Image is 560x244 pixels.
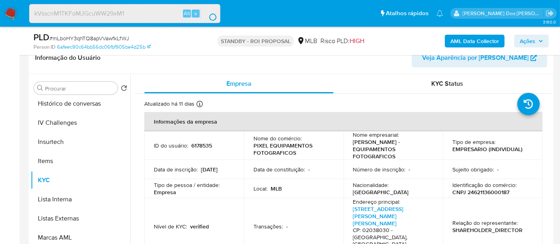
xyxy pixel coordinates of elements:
button: Procurar [37,85,43,91]
b: Person ID [33,43,55,51]
p: ID do usuário : [154,142,188,149]
p: [GEOGRAPHIC_DATA] [353,189,409,196]
a: Sair [546,9,554,18]
button: Listas Externas [31,209,130,228]
span: Ações [520,35,535,47]
span: KYC Status [432,79,464,88]
button: Retornar ao pedido padrão [121,85,127,94]
a: [STREET_ADDRESS][PERSON_NAME][PERSON_NAME] [353,205,404,227]
span: s [195,10,197,17]
p: SHAREHOLDER_DIRECTOR [452,226,523,234]
p: Identificação do comércio : [452,181,517,189]
p: Atualizado há 11 dias [144,100,195,108]
p: renato.lopes@mercadopago.com.br [463,10,543,17]
p: STANDBY - ROI PROPOSAL [218,35,294,47]
b: PLD [33,31,49,43]
p: Número de inscrição : [353,166,406,173]
button: Veja Aparência por [PERSON_NAME] [412,48,547,67]
input: Pesquise usuários ou casos... [29,8,220,19]
button: KYC [31,171,130,190]
p: Nível de KYC : [154,223,187,230]
span: 3.160.0 [543,19,556,25]
p: EMPRESARIO (INDIVIDUAL) [452,146,523,153]
button: IV Challenges [31,113,130,132]
button: Items [31,152,130,171]
button: Lista Interna [31,190,130,209]
button: AML Data Collector [445,35,505,47]
span: Atalhos rápidos [386,9,428,18]
p: Endereço principal : [353,198,401,205]
h1: Informação do Usuário [35,54,100,62]
p: verified [190,223,209,230]
p: Data de inscrição : [154,166,198,173]
p: PIXEL EQUIPAMENTOS FOTOGRAFICOS [253,142,331,156]
button: Insurtech [31,132,130,152]
p: - [409,166,411,173]
p: MLB [271,185,282,192]
p: Sujeito obrigado : [452,166,494,173]
p: Nome do comércio : [253,135,302,142]
a: 6afeec90c64bb56dc06fbf905be4d25b [57,43,151,51]
p: Nacionalidade : [353,181,389,189]
span: Risco PLD: [320,37,364,45]
b: AML Data Collector [450,35,499,47]
p: Relação do representante : [452,219,518,226]
p: - [497,166,499,173]
button: Histórico de conversas [31,94,130,113]
p: Data de constituição : [253,166,305,173]
div: MLB [297,37,317,45]
button: Ações [514,35,549,47]
p: [PERSON_NAME] - EQUIPAMENTOS FOTOGRAFICOS [353,138,430,160]
p: Local : [253,185,267,192]
p: - [286,223,288,230]
p: Tipo de empresa : [452,138,495,146]
span: Empresa [226,79,252,88]
input: Procurar [45,85,114,92]
span: # mLboHY3qhTQ8apVVawfkLfWJ [49,34,129,42]
p: - [308,166,310,173]
p: [DATE] [201,166,218,173]
th: Informações da empresa [144,112,542,131]
span: Veja Aparência por [PERSON_NAME] [422,48,529,67]
p: CNPJ 24621136000187 [452,189,509,196]
p: Nome empresarial : [353,131,399,138]
p: 6178535 [191,142,212,149]
span: HIGH [350,36,364,45]
p: Empresa [154,189,176,196]
p: Tipo de pessoa / entidade : [154,181,220,189]
a: Notificações [436,10,443,17]
button: search-icon [201,8,217,19]
span: Alt [184,10,190,17]
p: Transações : [253,223,283,230]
